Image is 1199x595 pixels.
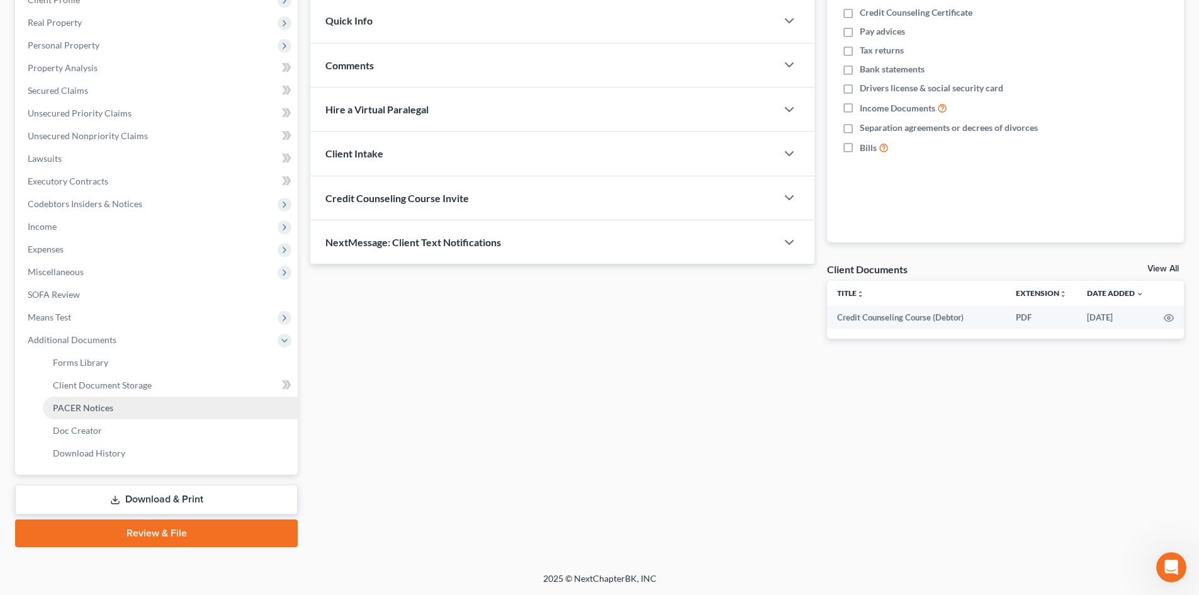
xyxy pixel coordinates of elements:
a: Date Added expand_more [1087,288,1144,298]
img: Profile image for Emma [14,277,40,302]
span: PACER Notices [53,402,113,413]
div: [PERSON_NAME] [45,150,118,163]
span: NextMessage: Client Text Notifications [325,236,501,248]
div: [PERSON_NAME] [45,336,118,349]
button: Help [168,393,252,443]
img: Profile image for Emma [14,91,40,116]
img: Profile image for Kelly [14,137,40,162]
a: Property Analysis [18,57,298,79]
span: Client Document Storage [53,380,152,390]
a: SOFA Review [18,283,298,306]
div: [PERSON_NAME] [45,57,118,70]
div: • [DATE] [120,290,155,303]
span: Bank statements [860,63,925,76]
span: Drivers license & social security card [860,82,1003,94]
img: Profile image for Katie [14,324,40,349]
button: Send us a message [58,354,194,380]
iframe: Intercom live chat [1156,552,1186,582]
img: Profile image for James [14,230,40,256]
div: [PERSON_NAME] [45,103,118,116]
div: • [DATE] [120,383,155,396]
span: Expenses [28,244,64,254]
a: Executory Contracts [18,170,298,193]
td: PDF [1006,306,1077,329]
div: Client Documents [827,263,908,276]
span: Executory Contracts [28,176,108,186]
a: Download & Print [15,485,298,514]
span: You're welcome! [45,184,117,195]
span: Tax returns [860,44,904,57]
span: Codebtors Insiders & Notices [28,198,142,209]
span: Secured Claims [28,85,88,96]
a: Unsecured Nonpriority Claims [18,125,298,147]
span: Forms Library [53,357,108,368]
a: View All [1147,264,1179,273]
i: unfold_more [1059,290,1067,298]
span: Lawsuits [28,153,62,164]
button: Messages [84,393,167,443]
a: Review & File [15,519,298,547]
div: 2025 © NextChapterBK, INC [241,572,959,595]
span: Pay advices [860,25,905,38]
div: • [DATE] [120,150,155,163]
span: Messages [101,424,150,433]
span: Credit Counseling Course Invite [325,192,469,204]
span: Separation agreements or decrees of divorces [860,122,1038,134]
span: Client Intake [325,147,383,159]
img: Profile image for Katie [14,370,40,395]
span: Property Analysis [28,62,98,73]
span: Unsecured Priority Claims [28,108,132,118]
div: [PERSON_NAME] [45,243,118,256]
span: Help [200,424,220,433]
span: Unsecured Nonpriority Claims [28,130,148,141]
h1: Messages [93,6,161,27]
div: • [DATE] [120,103,155,116]
span: Additional Documents [28,334,116,345]
div: • 5h ago [120,57,156,70]
span: Credit Counseling Certificate [860,6,972,19]
span: Real Property [28,17,82,28]
span: Doc Creator [53,425,102,436]
a: Secured Claims [18,79,298,102]
img: Profile image for Lindsey [14,184,40,209]
span: SOFA Review [28,289,80,300]
div: • [DATE] [120,336,155,349]
div: Close [221,5,244,28]
div: [PERSON_NAME] [45,290,118,303]
img: Profile image for Katie [14,44,40,69]
span: Income Documents [860,102,935,115]
span: Hire a Virtual Paralegal [325,103,429,115]
span: Personal Property [28,40,99,50]
div: [PERSON_NAME] [45,196,118,210]
span: Bills [860,142,877,154]
span: Income [28,221,57,232]
td: [DATE] [1077,306,1154,329]
div: [PERSON_NAME] [45,383,118,396]
span: Comments [325,59,374,71]
span: Means Test [28,312,71,322]
a: Client Document Storage [43,374,298,397]
span: Download History [53,448,125,458]
div: • [DATE] [120,243,155,256]
i: unfold_more [857,290,864,298]
span: Miscellaneous [28,266,84,277]
td: Credit Counseling Course (Debtor) [827,306,1006,329]
span: Home [29,424,55,433]
a: Lawsuits [18,147,298,170]
a: Doc Creator [43,419,298,442]
a: PACER Notices [43,397,298,419]
a: Unsecured Priority Claims [18,102,298,125]
div: • [DATE] [120,196,155,210]
a: Forms Library [43,351,298,374]
i: expand_more [1136,290,1144,298]
a: Titleunfold_more [837,288,864,298]
span: Quick Info [325,14,373,26]
a: Extensionunfold_more [1016,288,1067,298]
a: Download History [43,442,298,465]
span: No problem! [45,231,99,241]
